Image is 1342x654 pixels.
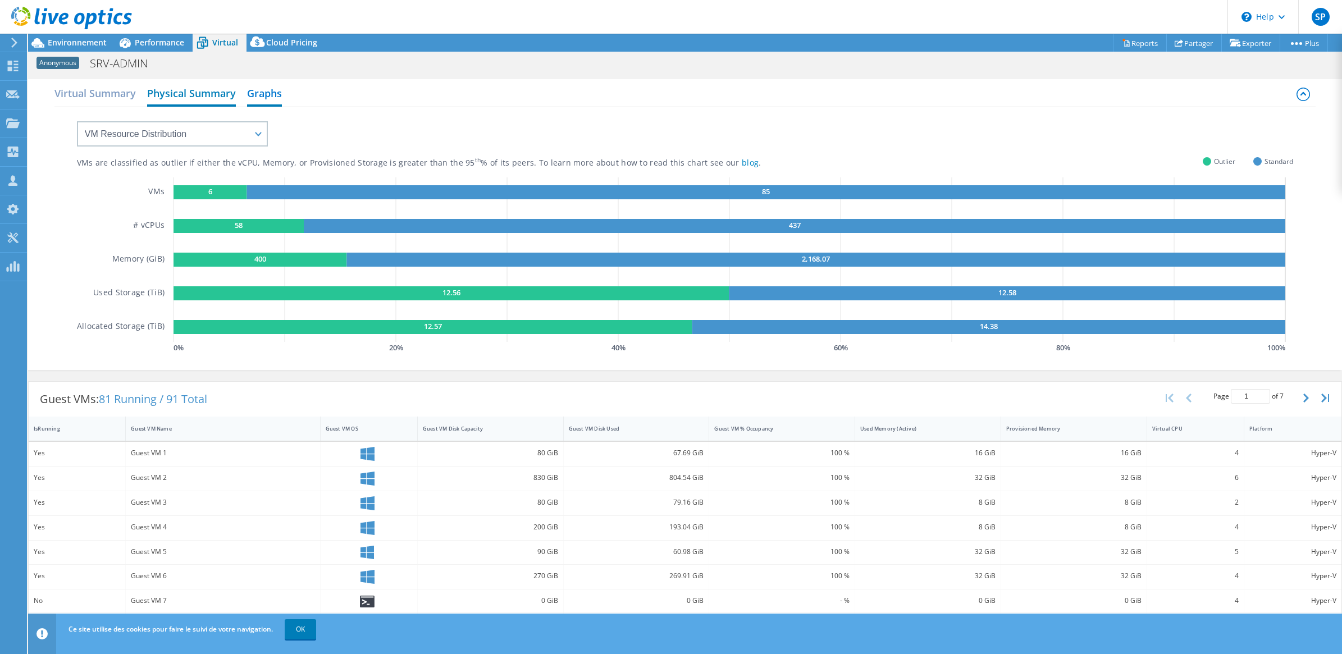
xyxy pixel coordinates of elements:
text: 40 % [611,342,626,353]
text: 80 % [1056,342,1070,353]
div: 2 [1152,496,1239,509]
div: 16 GiB [1006,447,1142,459]
div: Hyper-V [1249,496,1336,509]
div: Yes [34,496,120,509]
div: 100 % [714,447,850,459]
span: Cloud Pricing [266,37,317,48]
div: 8 GiB [860,496,996,509]
h1: SRV-ADMIN [85,57,165,70]
div: 32 GiB [860,570,996,582]
a: blog [742,157,759,168]
span: Page of [1213,389,1284,404]
text: 0 % [174,342,184,353]
span: SP [1312,8,1330,26]
div: Hyper-V [1249,447,1336,459]
div: Hyper-V [1249,472,1336,484]
input: jump to page [1231,389,1270,404]
div: Yes [34,570,120,582]
div: 100 % [714,472,850,484]
div: 80 GiB [423,447,558,459]
div: Used Memory (Active) [860,425,982,432]
div: Guest VM 1 [131,447,314,459]
a: Exporter [1221,34,1280,52]
a: Reports [1113,34,1167,52]
h5: Memory (GiB) [112,253,165,267]
div: 67.69 GiB [569,447,704,459]
a: OK [285,619,316,639]
div: 80 GiB [423,496,558,509]
div: 0 GiB [423,594,558,607]
div: 100 % [714,521,850,533]
div: 32 GiB [860,472,996,484]
div: Guest VM 7 [131,594,314,607]
div: 32 GiB [1006,570,1142,582]
div: 0 GiB [860,594,996,607]
div: 200 GiB [423,521,558,533]
text: 12.57 [424,321,442,331]
div: 0 GiB [1006,594,1142,607]
div: 90 GiB [423,546,558,558]
div: Guest VM % Occupancy [714,425,836,432]
h5: Used Storage (TiB) [93,286,165,300]
a: Partager [1166,34,1222,52]
div: 79.16 GiB [569,496,704,509]
text: 437 [789,220,801,230]
div: No [34,594,120,607]
div: Guest VM Name [131,425,301,432]
text: 6 [208,186,212,196]
text: 100 % [1267,342,1285,353]
sup: th [475,156,481,164]
div: Hyper-V [1249,570,1336,582]
svg: \n [1241,12,1252,22]
span: Standard [1265,155,1293,168]
div: - % [714,594,850,607]
text: 12.56 [442,287,460,298]
div: Provisioned Memory [1006,425,1128,432]
div: Hyper-V [1249,546,1336,558]
span: Anonymous [36,57,79,69]
text: 20 % [389,342,403,353]
div: Guest VM Disk Used [569,425,691,432]
div: IsRunning [34,425,107,432]
span: Ce site utilise des cookies pour faire le suivi de votre navigation. [69,624,273,634]
div: Guest VM Disk Capacity [423,425,545,432]
div: 4 [1152,447,1239,459]
div: Guest VM 4 [131,521,314,533]
div: 8 GiB [1006,521,1142,533]
div: 100 % [714,570,850,582]
span: Performance [135,37,184,48]
div: 269.91 GiB [569,570,704,582]
div: 60.98 GiB [569,546,704,558]
div: 32 GiB [860,546,996,558]
div: 32 GiB [1006,546,1142,558]
text: 12.58 [998,287,1016,298]
h5: VMs [148,185,165,199]
span: Outlier [1214,155,1235,168]
div: Hyper-V [1249,521,1336,533]
text: 58 [235,220,243,230]
div: Guest VM 2 [131,472,314,484]
div: 804.54 GiB [569,472,704,484]
div: 0 GiB [569,594,704,607]
div: 100 % [714,496,850,509]
span: Environnement [48,37,107,48]
div: Hyper-V [1249,594,1336,607]
div: VMs are classified as outlier if either the vCPU, Memory, or Provisioned Storage is greater than ... [77,158,818,168]
text: 2,168.07 [802,254,830,264]
h2: Physical Summary [147,82,236,107]
div: 100 % [714,546,850,558]
h2: Virtual Summary [54,82,136,104]
div: Guest VMs: [29,382,218,417]
div: 4 [1152,570,1239,582]
div: 830 GiB [423,472,558,484]
span: Virtual [212,37,238,48]
div: 32 GiB [1006,472,1142,484]
div: Guest VM 5 [131,546,314,558]
div: 4 [1152,521,1239,533]
text: 14.38 [980,321,998,331]
span: 81 Running / 91 Total [99,391,207,406]
svg: GaugeChartPercentageAxisTexta [174,342,1293,353]
div: 8 GiB [860,521,996,533]
div: Guest VM 6 [131,570,314,582]
div: Yes [34,472,120,484]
